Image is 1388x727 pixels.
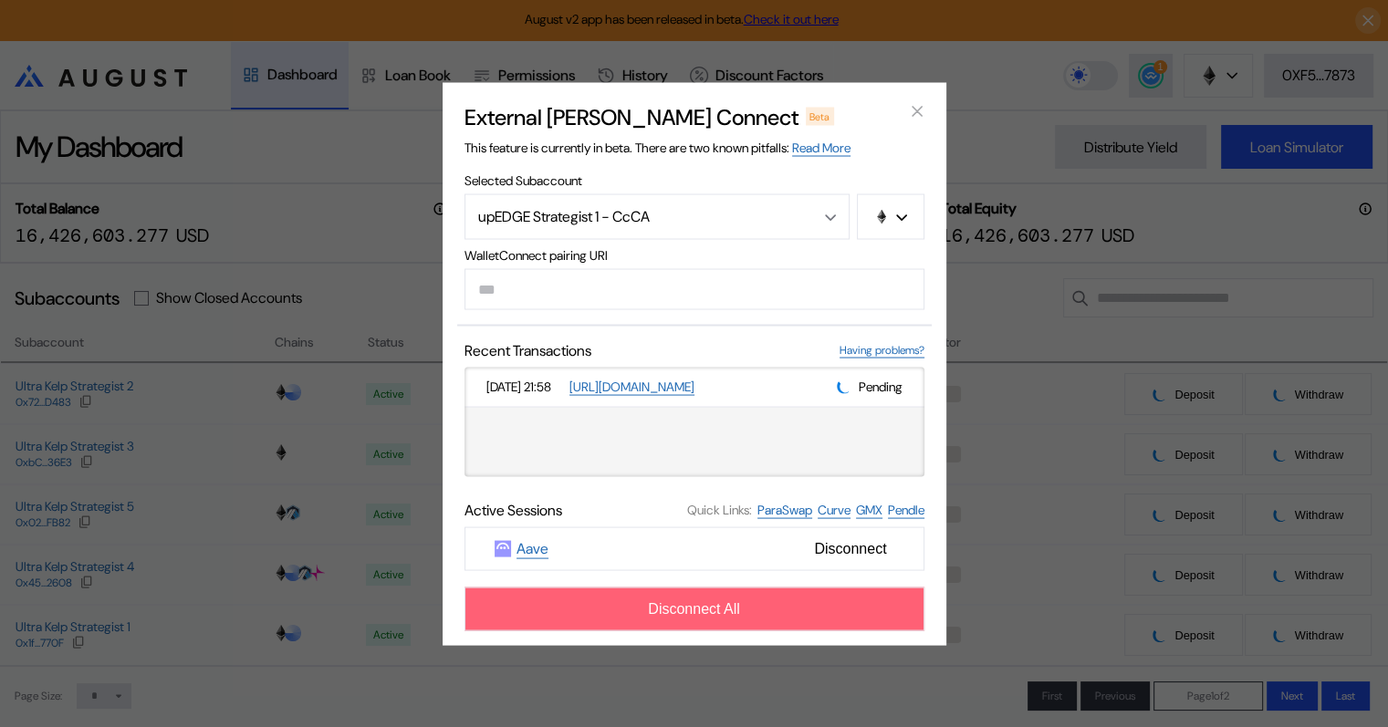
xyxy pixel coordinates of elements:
a: Aave [517,538,548,558]
a: ParaSwap [757,501,812,518]
img: pending [836,379,852,395]
button: close modal [903,97,932,126]
span: This feature is currently in beta. There are two known pitfalls: [464,139,851,156]
a: GMX [856,501,882,518]
div: Beta [806,107,835,125]
button: chain logo [857,193,924,239]
a: [URL][DOMAIN_NAME] [569,378,694,395]
img: Aave [495,540,511,556]
a: Curve [818,501,851,518]
span: [DATE] 21:58 [486,379,562,395]
span: Disconnect [807,533,893,564]
span: Selected Subaccount [464,171,924,188]
span: Recent Transactions [464,340,591,359]
div: Pending [837,378,903,395]
span: Quick Links: [687,502,752,518]
div: upEDGE Strategist 1 - CcCA [478,207,797,226]
a: Read More [792,139,851,156]
a: Having problems? [840,342,924,358]
span: Disconnect All [648,600,740,617]
span: Active Sessions [464,500,562,519]
button: AaveAaveDisconnect [464,526,924,570]
img: chain logo [874,209,889,223]
h2: External [PERSON_NAME] Connect [464,102,798,130]
button: Open menu [464,193,850,239]
button: Disconnect All [464,587,924,630]
a: Pendle [888,501,924,518]
span: WalletConnect pairing URI [464,246,924,263]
